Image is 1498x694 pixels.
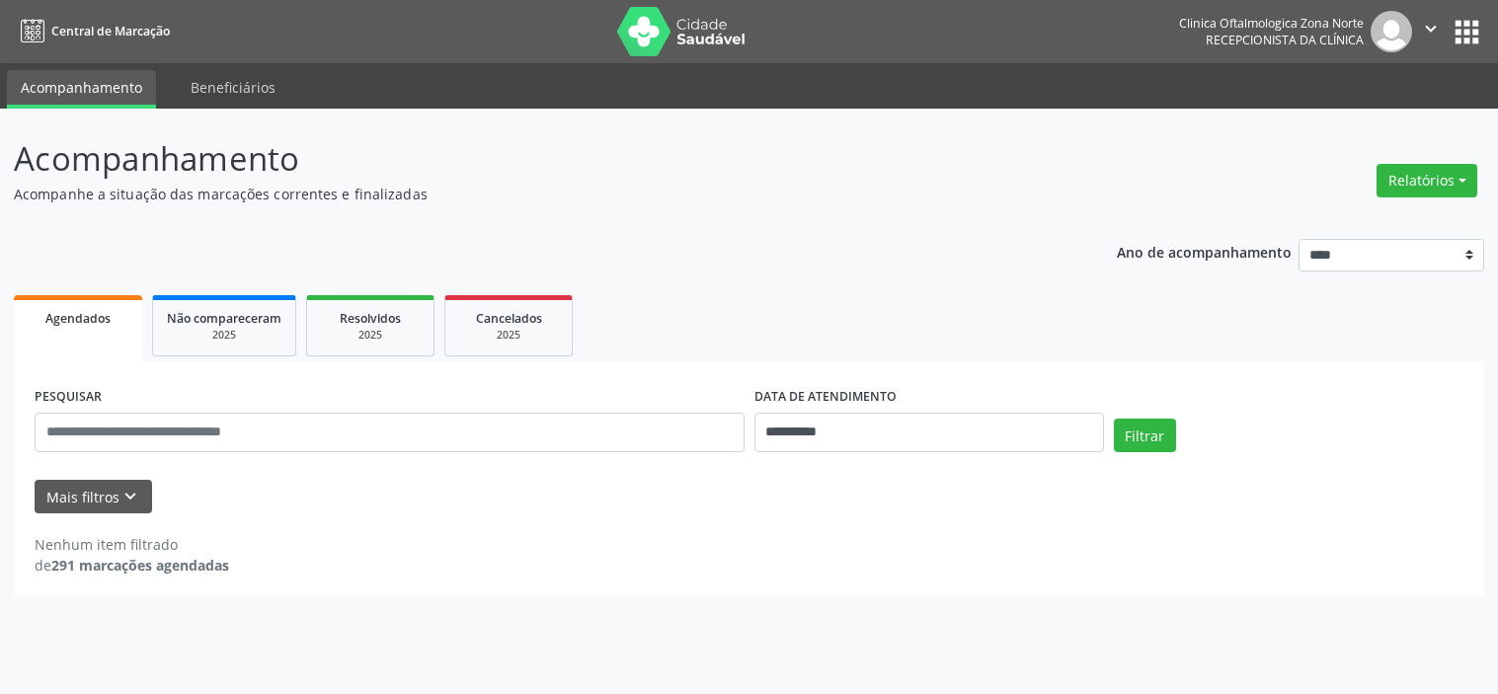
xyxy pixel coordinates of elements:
[1179,15,1364,32] div: Clinica Oftalmologica Zona Norte
[1377,164,1477,197] button: Relatórios
[14,134,1043,184] p: Acompanhamento
[51,556,229,575] strong: 291 marcações agendadas
[167,328,281,343] div: 2025
[177,70,289,105] a: Beneficiários
[167,310,281,327] span: Não compareceram
[1206,32,1364,48] span: Recepcionista da clínica
[754,382,897,413] label: DATA DE ATENDIMENTO
[14,15,170,47] a: Central de Marcação
[14,184,1043,204] p: Acompanhe a situação das marcações correntes e finalizadas
[340,310,401,327] span: Resolvidos
[1450,15,1484,49] button: apps
[119,486,141,507] i: keyboard_arrow_down
[1412,11,1450,52] button: 
[35,382,102,413] label: PESQUISAR
[1117,239,1292,264] p: Ano de acompanhamento
[35,534,229,555] div: Nenhum item filtrado
[1420,18,1442,39] i: 
[35,555,229,576] div: de
[51,23,170,39] span: Central de Marcação
[1114,419,1176,452] button: Filtrar
[35,480,152,514] button: Mais filtroskeyboard_arrow_down
[1371,11,1412,52] img: img
[321,328,420,343] div: 2025
[459,328,558,343] div: 2025
[476,310,542,327] span: Cancelados
[7,70,156,109] a: Acompanhamento
[45,310,111,327] span: Agendados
